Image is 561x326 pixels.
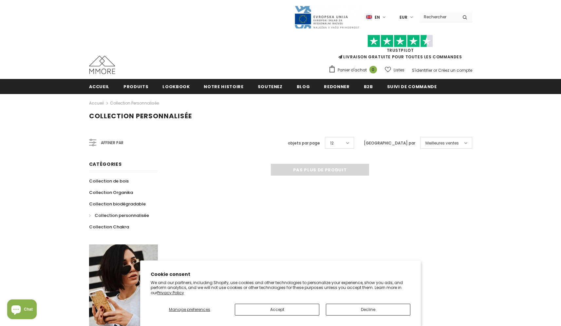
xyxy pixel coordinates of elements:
span: Manage preferences [169,307,210,312]
a: Listes [385,64,404,76]
span: soutenez [258,84,283,90]
span: Accueil [89,84,110,90]
span: Collection personnalisée [95,212,149,219]
a: Collection Organika [89,187,133,198]
span: 12 [330,140,334,146]
a: B2B [364,79,373,94]
inbox-online-store-chat: Shopify online store chat [5,299,39,321]
a: Accueil [89,79,110,94]
img: Faites confiance aux étoiles pilotes [367,35,433,48]
a: Produits [123,79,148,94]
a: Blog [297,79,310,94]
a: Accueil [89,99,104,107]
span: Redonner [324,84,349,90]
span: Collection Chakra [89,224,129,230]
a: Privacy Policy [157,290,184,296]
span: Collection Organika [89,189,133,196]
a: Notre histoire [204,79,243,94]
label: objets par page [288,140,320,146]
p: We and our partners, including Shopify, use cookies and other technologies to personalize your ex... [151,280,410,296]
span: Collection biodégradable [89,201,146,207]
span: Panier d'achat [338,67,367,73]
img: i-lang-1.png [366,14,372,20]
a: Collection Chakra [89,221,129,233]
span: LIVRAISON GRATUITE POUR TOUTES LES COMMANDES [328,38,472,60]
a: Collection personnalisée [89,210,149,221]
span: Notre histoire [204,84,243,90]
span: EUR [400,14,407,21]
a: TrustPilot [387,48,414,53]
span: Listes [394,67,404,73]
img: Cas MMORE [89,56,115,74]
span: Affiner par [101,139,123,146]
img: Javni Razpis [294,5,360,29]
span: Collection personnalisée [89,111,192,121]
span: Produits [123,84,148,90]
a: soutenez [258,79,283,94]
span: Blog [297,84,310,90]
span: Collection de bois [89,178,129,184]
span: 0 [369,66,377,73]
span: Lookbook [162,84,190,90]
a: S'identifier [412,67,432,73]
a: Créez un compte [438,67,472,73]
a: Suivi de commande [387,79,437,94]
span: Meilleures ventes [425,140,459,146]
span: B2B [364,84,373,90]
span: Suivi de commande [387,84,437,90]
label: [GEOGRAPHIC_DATA] par [364,140,415,146]
a: Lookbook [162,79,190,94]
a: Collection personnalisée [110,100,159,106]
a: Collection biodégradable [89,198,146,210]
span: en [375,14,380,21]
input: Search Site [420,12,458,22]
a: Redonner [324,79,349,94]
span: Catégories [89,161,122,167]
span: or [433,67,437,73]
a: Javni Razpis [294,14,360,20]
a: Collection de bois [89,175,129,187]
button: Accept [235,304,319,316]
button: Decline [326,304,410,316]
button: Manage preferences [151,304,228,316]
h2: Cookie consent [151,271,410,278]
a: Panier d'achat 0 [328,65,380,75]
